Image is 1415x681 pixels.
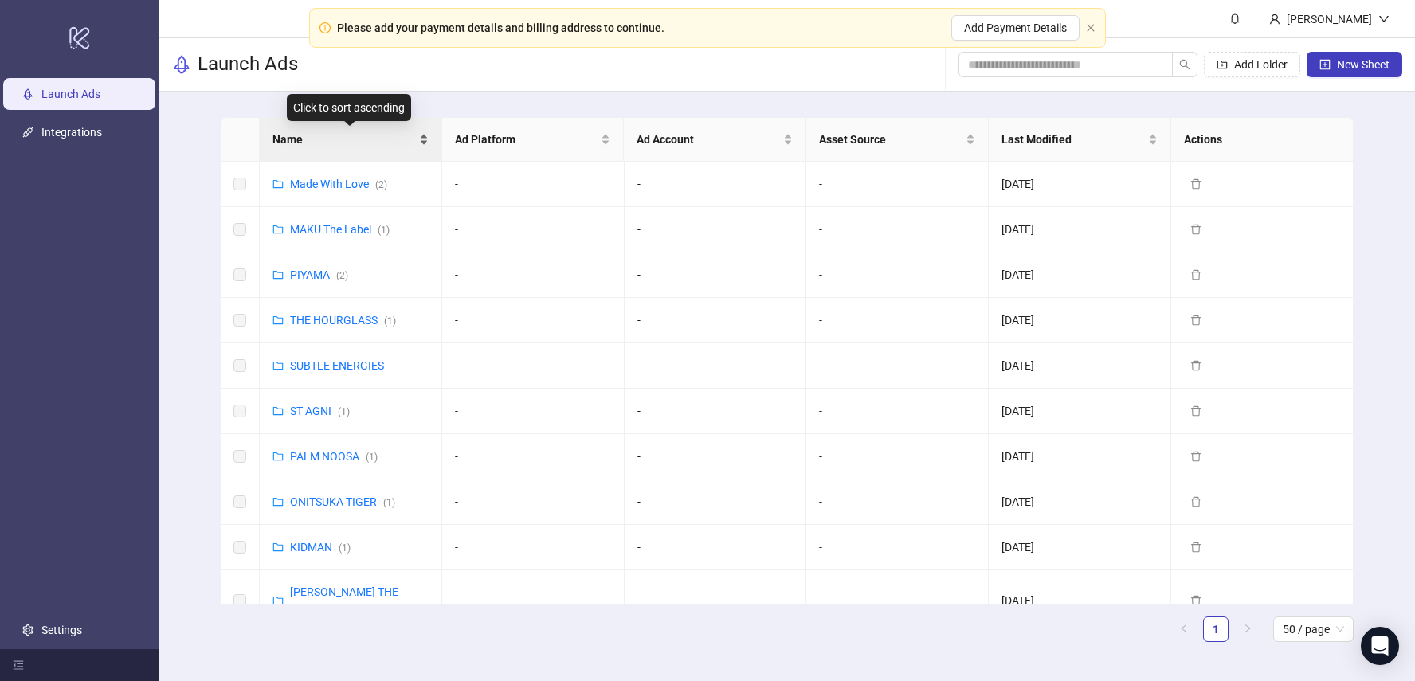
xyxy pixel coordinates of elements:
[625,525,807,570] td: -
[290,223,390,236] a: MAKU The Label(1)
[41,624,82,636] a: Settings
[442,343,625,389] td: -
[366,452,378,463] span: ( 1 )
[806,207,989,252] td: -
[1190,405,1201,417] span: delete
[806,570,989,632] td: -
[1378,14,1390,25] span: down
[290,314,396,327] a: THE HOURGLASS(1)
[989,570,1171,632] td: [DATE]
[442,118,625,162] th: Ad Platform
[13,659,24,671] span: menu-fold
[625,252,807,298] td: -
[625,207,807,252] td: -
[290,359,384,372] a: SUBTLE ENERGIES
[1179,624,1189,633] span: left
[1179,59,1190,70] span: search
[290,541,351,554] a: KIDMAN(1)
[806,434,989,479] td: -
[375,179,387,190] span: ( 2 )
[1234,58,1288,71] span: Add Folder
[272,542,284,553] span: folder
[272,269,284,280] span: folder
[1283,617,1344,641] span: 50 / page
[1319,59,1331,70] span: plus-square
[989,252,1171,298] td: [DATE]
[1190,542,1201,553] span: delete
[1203,616,1229,642] li: 1
[260,118,442,162] th: Name
[637,131,780,148] span: Ad Account
[442,298,625,343] td: -
[806,162,989,207] td: -
[806,479,989,525] td: -
[989,118,1171,162] th: Last Modified
[625,434,807,479] td: -
[290,450,378,463] a: PALM NOOSA(1)
[1243,624,1252,633] span: right
[1190,360,1201,371] span: delete
[287,94,411,121] div: Click to sort ascending
[1190,269,1201,280] span: delete
[625,389,807,434] td: -
[319,22,331,33] span: exclamation-circle
[442,434,625,479] td: -
[1204,617,1228,641] a: 1
[989,343,1171,389] td: [DATE]
[272,131,416,148] span: Name
[442,570,625,632] td: -
[1361,627,1399,665] div: Open Intercom Messenger
[41,88,100,100] a: Launch Ads
[1229,13,1241,24] span: bell
[272,224,284,235] span: folder
[290,405,350,417] a: ST AGNI(1)
[336,270,348,281] span: ( 2 )
[1235,616,1260,642] li: Next Page
[819,131,962,148] span: Asset Source
[806,252,989,298] td: -
[1171,616,1197,642] li: Previous Page
[625,343,807,389] td: -
[1001,131,1145,148] span: Last Modified
[951,15,1080,41] button: Add Payment Details
[41,126,102,139] a: Integrations
[1307,52,1402,77] button: New Sheet
[378,225,390,236] span: ( 1 )
[1190,451,1201,462] span: delete
[1269,14,1280,25] span: user
[989,298,1171,343] td: [DATE]
[625,298,807,343] td: -
[442,207,625,252] td: -
[989,389,1171,434] td: [DATE]
[338,406,350,417] span: ( 1 )
[1217,59,1228,70] span: folder-add
[989,434,1171,479] td: [DATE]
[1171,616,1197,642] button: left
[272,405,284,417] span: folder
[964,22,1067,34] span: Add Payment Details
[1190,178,1201,190] span: delete
[806,343,989,389] td: -
[442,389,625,434] td: -
[625,479,807,525] td: -
[1190,224,1201,235] span: delete
[1235,616,1260,642] button: right
[272,178,284,190] span: folder
[1204,52,1300,77] button: Add Folder
[442,162,625,207] td: -
[290,495,395,508] a: ONITSUKA TIGER(1)
[989,479,1171,525] td: [DATE]
[442,525,625,570] td: -
[806,298,989,343] td: -
[1190,496,1201,507] span: delete
[290,178,387,190] a: Made With Love(2)
[625,570,807,632] td: -
[290,585,398,616] a: [PERSON_NAME] THE LABEL
[198,52,298,77] h3: Launch Ads
[272,595,284,606] span: folder
[272,451,284,462] span: folder
[455,131,598,148] span: Ad Platform
[442,479,625,525] td: -
[272,360,284,371] span: folder
[806,389,989,434] td: -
